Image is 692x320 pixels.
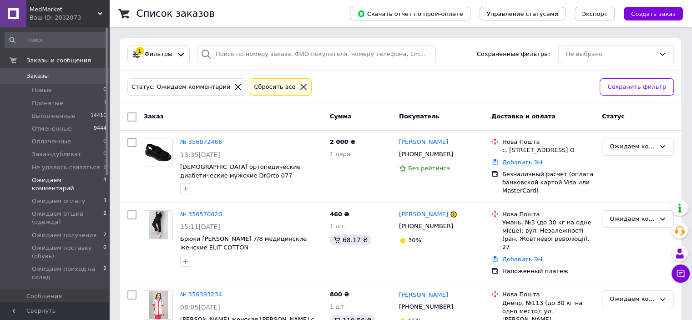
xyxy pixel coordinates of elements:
a: № 356570820 [180,211,222,218]
span: Статус [602,113,625,120]
span: 3 [103,197,106,205]
div: Сбросить все [252,82,297,92]
div: Ожидаем комментарий [610,295,655,304]
a: № 356393234 [180,291,222,298]
span: 4 [103,176,106,193]
a: Создать заказ [615,10,683,17]
span: Ожидаем оплату [32,197,85,205]
span: [PHONE_NUMBER] [399,303,453,310]
div: 1 [136,47,144,55]
div: Нова Пошта [502,290,595,299]
div: 68.17 ₴ [330,234,371,245]
span: MedMarket [30,5,98,14]
span: 30% [408,237,421,244]
span: Создать заказ [631,10,676,17]
img: Фото товару [149,291,167,319]
span: Экспорт [582,10,607,17]
img: Фото товару [144,138,172,167]
span: Ожидаем поставку (обувь) [32,244,103,260]
div: Безналичный расчет (оплата банковской картой Visa или MasterCard) [502,170,595,195]
span: 800 ₴ [330,291,349,298]
input: Поиск [5,32,107,48]
span: Сумма [330,113,352,120]
span: Оплаченные [32,137,71,146]
span: 14410 [91,112,106,120]
span: Фильтры [145,50,173,59]
span: 1 пара [330,151,350,157]
span: Покупатель [399,113,439,120]
span: Заказы [26,72,49,80]
span: Новые [32,86,52,94]
a: Добавить ЭН [502,256,542,263]
span: 0 [103,150,106,158]
div: Умань, №3 (до 30 кг на одне місце): вул. Незалежності (ран. Жовтневої революції), 27 [502,218,595,252]
span: Управление статусами [487,10,558,17]
button: Создать заказ [624,7,683,20]
a: Фото товару [144,210,173,239]
span: 13:35[DATE] [180,151,220,158]
span: Ожидаем отшив (одежда) [32,210,103,226]
a: [PERSON_NAME] [399,291,448,300]
a: Фото товару [144,138,173,167]
span: Сообщения [26,292,62,300]
span: [PHONE_NUMBER] [399,223,453,229]
button: Чат с покупателем [672,264,690,283]
a: Фото товару [144,290,173,320]
a: [DEMOGRAPHIC_DATA] ортопедические диабетические мужские DrOrto 077 [180,163,301,179]
a: Брюки [PERSON_NAME] 7/8 медицинские женские ELIT COTTON [180,235,307,251]
h1: Список заказов [136,8,215,19]
button: Управление статусами [480,7,566,20]
span: Доставка и оплата [491,113,556,120]
span: 0 [103,86,106,94]
a: [PERSON_NAME] [399,210,448,219]
div: Ваш ID: 2032073 [30,14,109,22]
button: Экспорт [575,7,615,20]
span: 2 [103,210,106,226]
span: Сохраненные фильтры: [477,50,551,59]
span: Ожидаем приход на склад [32,265,103,281]
a: [PERSON_NAME] [399,138,448,147]
span: 1 шт. [330,223,346,229]
div: Наложенный платеж [502,267,595,275]
span: Сохранить фильтр [607,82,666,92]
button: Сохранить фильтр [600,78,674,96]
div: Не выбрано [566,50,655,59]
span: Заказ [144,113,163,120]
span: Отмененные [32,125,71,133]
span: Без рейтинга [408,165,450,172]
span: 0 [103,137,106,146]
button: Скачать отчет по пром-оплате [350,7,470,20]
span: 2 [103,265,106,281]
img: Фото товару [149,211,167,239]
span: 0 [103,244,106,260]
span: 08:05[DATE] [180,304,220,311]
span: Ожидаем комментарий [32,176,103,193]
div: Нова Пошта [502,138,595,146]
input: Поиск по номеру заказа, ФИО покупателя, номеру телефона, Email, номеру накладной [197,46,436,63]
div: Ожидаем комментарий [610,214,655,224]
span: 1 шт. [330,303,346,310]
span: [PHONE_NUMBER] [399,151,453,157]
div: Статус: Ожидаем комментарий [130,82,232,92]
a: Добавить ЭН [502,159,542,166]
span: 2 000 ₴ [330,138,355,145]
span: Принятые [32,99,63,107]
span: Заказ-дубликат [32,150,81,158]
div: Ожидаем комментарий [610,142,655,152]
div: Нова Пошта [502,210,595,218]
span: Скачать отчет по пром-оплате [357,10,463,18]
span: 2 [103,231,106,239]
a: № 356872466 [180,138,222,145]
span: 15:11[DATE] [180,223,220,230]
span: Выполненные [32,112,76,120]
span: Ожидаем получения [32,231,96,239]
span: 3 [103,99,106,107]
span: 460 ₴ [330,211,349,218]
span: 1 [103,163,106,172]
div: с. [STREET_ADDRESS] О [502,146,595,154]
span: 9444 [94,125,106,133]
span: Заказы и сообщения [26,56,91,65]
span: Не удалось связаться [32,163,100,172]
